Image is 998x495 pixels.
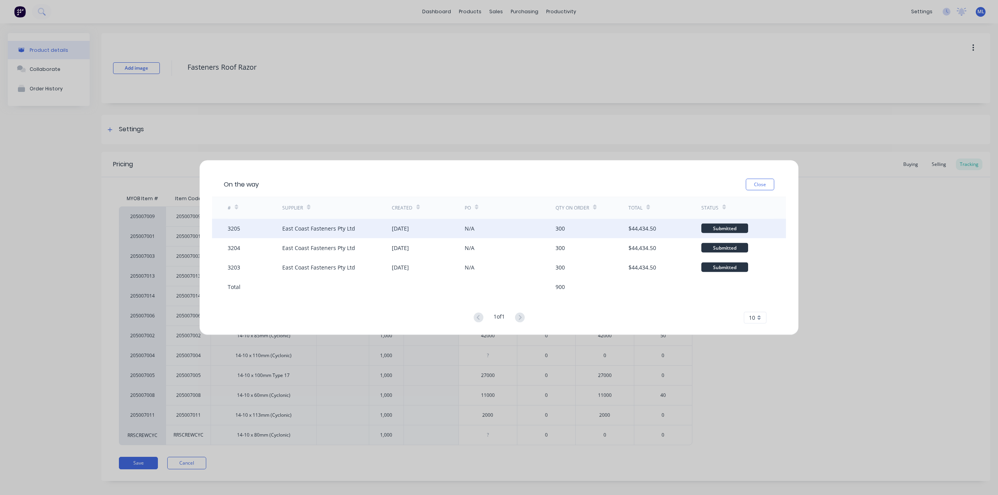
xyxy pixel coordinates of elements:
[749,314,755,322] span: 10
[494,312,505,323] div: 1 of 1
[628,204,642,211] div: Total
[556,263,565,271] div: 300
[465,224,474,233] div: N/A
[282,224,355,233] div: East Coast Fasteners Pty Ltd
[701,204,718,211] div: Status
[228,263,240,271] div: 3203
[282,263,355,271] div: East Coast Fasteners Pty Ltd
[228,204,231,211] div: #
[556,224,565,233] div: 300
[282,244,355,252] div: East Coast Fasteners Pty Ltd
[746,178,774,190] button: Close
[465,204,471,211] div: PO
[628,224,656,233] div: $44,434.50
[556,244,565,252] div: 300
[628,244,656,252] div: $44,434.50
[465,263,474,271] div: N/A
[556,283,565,291] div: 900
[701,243,748,253] div: Submitted
[228,244,240,252] div: 3204
[701,262,748,272] div: Submitted
[392,204,412,211] div: Created
[228,224,240,233] div: 3205
[392,244,409,252] div: [DATE]
[556,204,589,211] div: Qty on order
[465,244,474,252] div: N/A
[282,204,303,211] div: Supplier
[701,224,748,233] div: Submitted
[224,180,259,189] div: On the way
[628,263,656,271] div: $44,434.50
[392,263,409,271] div: [DATE]
[392,224,409,233] div: [DATE]
[228,283,241,291] div: Total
